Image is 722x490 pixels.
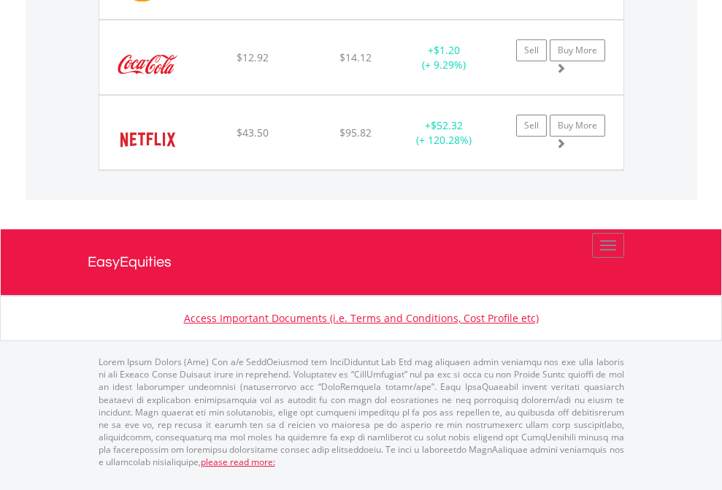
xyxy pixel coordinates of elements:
p: Lorem Ipsum Dolors (Ame) Con a/e SeddOeiusmod tem InciDiduntut Lab Etd mag aliquaen admin veniamq... [99,356,624,468]
img: EQU.US.NFLX.png [107,114,189,166]
span: $95.82 [339,126,372,139]
a: Access Important Documents (i.e. Terms and Conditions, Cost Profile etc) [184,311,539,325]
a: Buy More [550,39,605,61]
span: $14.12 [339,50,372,64]
span: $52.32 [431,118,463,132]
a: Sell [516,39,547,61]
div: + (+ 9.29%) [399,43,490,72]
span: $12.92 [237,50,269,64]
img: EQU.US.KO.png [107,39,189,91]
a: Buy More [550,115,605,137]
div: + (+ 120.28%) [399,118,490,148]
a: please read more: [201,456,275,468]
span: $1.20 [434,43,460,57]
span: $43.50 [237,126,269,139]
a: Sell [516,115,547,137]
a: EasyEquities [88,229,635,295]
